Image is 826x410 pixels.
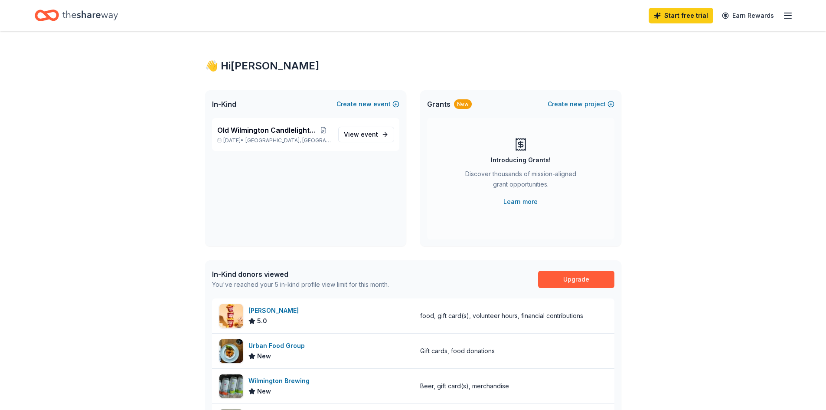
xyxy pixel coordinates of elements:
a: Learn more [503,197,538,207]
span: New [257,351,271,361]
div: Urban Food Group [248,341,308,351]
img: Image for Urban Food Group [219,339,243,363]
div: You've reached your 5 in-kind profile view limit for this month. [212,279,389,290]
button: Createnewevent [336,99,399,109]
div: food, gift card(s), volunteer hours, financial contributions [420,311,583,321]
a: Home [35,5,118,26]
div: Beer, gift card(s), merchandise [420,381,509,391]
span: In-Kind [212,99,236,109]
div: Gift cards, food donations [420,346,495,356]
div: 👋 Hi [PERSON_NAME] [205,59,621,73]
div: Introducing Grants! [491,155,551,165]
a: View event [338,127,394,142]
span: Old Wilmington Candlelight Tour [217,125,316,135]
button: Createnewproject [548,99,614,109]
a: Start free trial [649,8,713,23]
a: Upgrade [538,271,614,288]
div: Wilmington Brewing [248,376,313,386]
div: In-Kind donors viewed [212,269,389,279]
span: new [570,99,583,109]
div: New [454,99,472,109]
div: Discover thousands of mission-aligned grant opportunities. [462,169,580,193]
span: 5.0 [257,316,267,326]
p: [DATE] • [217,137,331,144]
span: event [361,131,378,138]
div: [PERSON_NAME] [248,305,302,316]
a: Earn Rewards [717,8,779,23]
span: new [359,99,372,109]
span: [GEOGRAPHIC_DATA], [GEOGRAPHIC_DATA] [245,137,331,144]
span: View [344,129,378,140]
span: New [257,386,271,397]
span: Grants [427,99,451,109]
img: Image for Sheetz [219,304,243,328]
img: Image for Wilmington Brewing [219,374,243,398]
